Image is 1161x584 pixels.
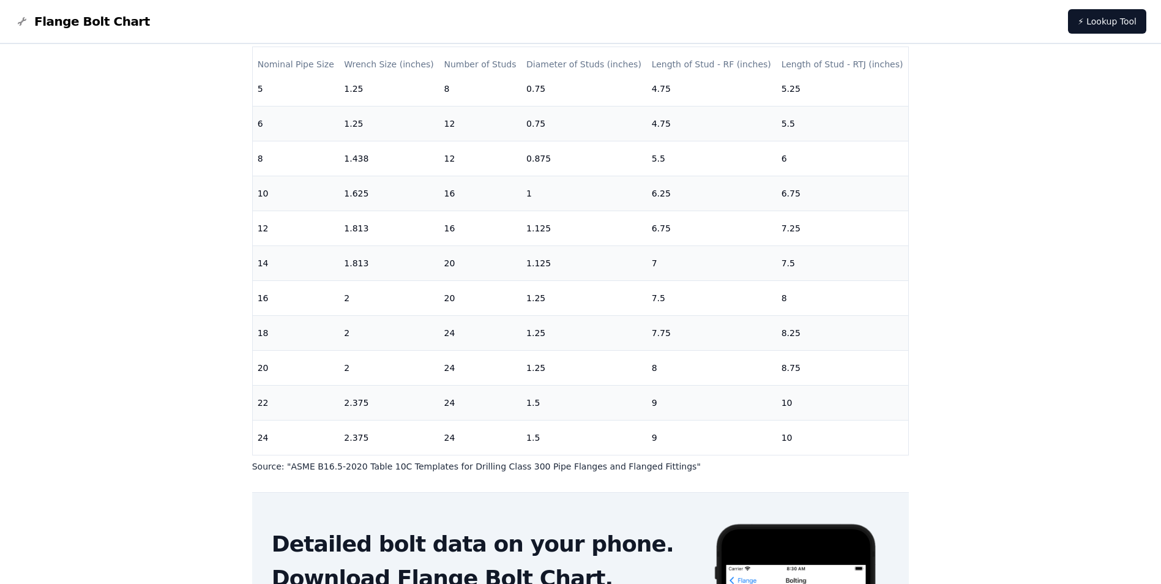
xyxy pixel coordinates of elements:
td: 10 [777,420,909,455]
td: 14 [253,245,340,280]
td: 24 [439,385,521,420]
td: 24 [253,420,340,455]
td: 1.25 [521,350,647,385]
td: 7 [647,245,777,280]
td: 7.5 [777,245,909,280]
td: 1.25 [339,71,439,106]
td: 0.75 [521,106,647,141]
th: Length of Stud - RTJ (inches) [777,47,909,82]
td: 24 [439,420,521,455]
td: 1.438 [339,141,439,176]
td: 16 [439,176,521,211]
a: ⚡ Lookup Tool [1068,9,1146,34]
td: 8 [647,350,777,385]
td: 0.875 [521,141,647,176]
td: 24 [439,350,521,385]
td: 7.25 [777,211,909,245]
td: 2.375 [339,385,439,420]
td: 22 [253,385,340,420]
th: Nominal Pipe Size [253,47,340,82]
td: 5.5 [777,106,909,141]
td: 7.5 [647,280,777,315]
td: 1 [521,176,647,211]
td: 16 [439,211,521,245]
td: 10 [253,176,340,211]
td: 5.25 [777,71,909,106]
img: Flange Bolt Chart Logo [15,14,29,29]
td: 1.5 [521,420,647,455]
td: 8 [253,141,340,176]
td: 1.25 [521,280,647,315]
th: Wrench Size (inches) [339,47,439,82]
td: 1.125 [521,211,647,245]
td: 1.625 [339,176,439,211]
td: 20 [439,280,521,315]
th: Length of Stud - RF (inches) [647,47,777,82]
td: 6.25 [647,176,777,211]
td: 2 [339,280,439,315]
td: 10 [777,385,909,420]
p: Source: " ASME B16.5-2020 Table 10C Templates for Drilling Class 300 Pipe Flanges and Flanged Fit... [252,460,909,473]
th: Diameter of Studs (inches) [521,47,647,82]
td: 0.75 [521,71,647,106]
td: 12 [439,141,521,176]
td: 1.5 [521,385,647,420]
td: 6 [777,141,909,176]
td: 1.125 [521,245,647,280]
td: 6.75 [647,211,777,245]
td: 9 [647,420,777,455]
td: 24 [439,315,521,350]
td: 2.375 [339,420,439,455]
td: 9 [647,385,777,420]
th: Number of Studs [439,47,521,82]
td: 8.25 [777,315,909,350]
td: 8 [439,71,521,106]
td: 20 [439,245,521,280]
td: 7.75 [647,315,777,350]
span: Flange Bolt Chart [34,13,150,30]
td: 2 [339,315,439,350]
td: 2 [339,350,439,385]
td: 8.75 [777,350,909,385]
td: 16 [253,280,340,315]
td: 5.5 [647,141,777,176]
td: 1.25 [339,106,439,141]
td: 1.813 [339,211,439,245]
td: 6.75 [777,176,909,211]
td: 8 [777,280,909,315]
td: 12 [253,211,340,245]
td: 1.813 [339,245,439,280]
td: 4.75 [647,106,777,141]
td: 6 [253,106,340,141]
td: 5 [253,71,340,106]
td: 1.25 [521,315,647,350]
td: 20 [253,350,340,385]
td: 12 [439,106,521,141]
h2: Detailed bolt data on your phone. [272,532,693,556]
a: Flange Bolt Chart LogoFlange Bolt Chart [15,13,150,30]
td: 4.75 [647,71,777,106]
td: 18 [253,315,340,350]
